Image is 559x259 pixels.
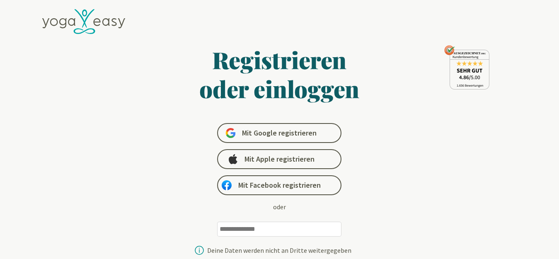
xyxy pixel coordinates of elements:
[217,149,341,169] a: Mit Apple registrieren
[244,154,315,164] span: Mit Apple registrieren
[242,128,317,138] span: Mit Google registrieren
[207,247,351,254] div: Deine Daten werden nicht an Dritte weitergegeben
[238,180,321,190] span: Mit Facebook registrieren
[444,45,489,90] img: ausgezeichnet_seal.png
[119,45,440,103] h1: Registrieren oder einloggen
[273,202,286,212] div: oder
[217,123,341,143] a: Mit Google registrieren
[217,175,341,195] a: Mit Facebook registrieren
